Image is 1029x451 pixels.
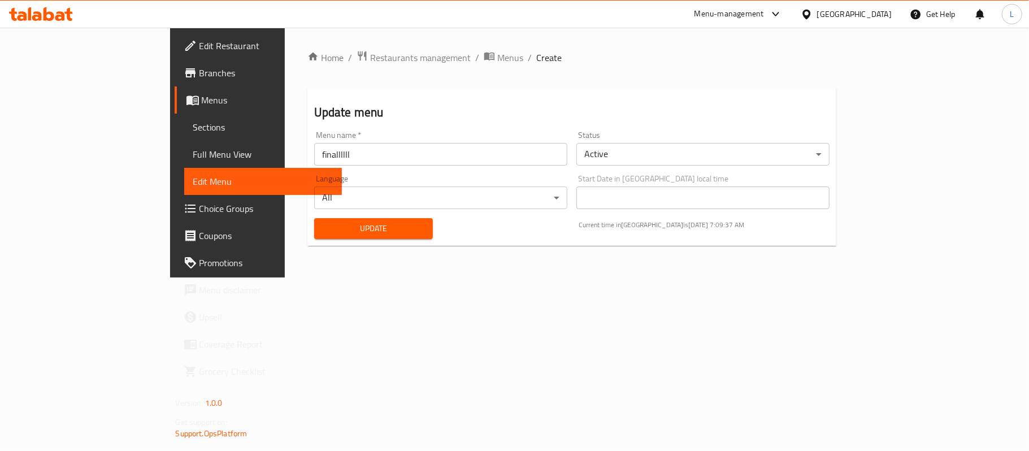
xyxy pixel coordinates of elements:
[184,168,342,195] a: Edit Menu
[475,51,479,64] li: /
[175,222,342,249] a: Coupons
[175,32,342,59] a: Edit Restaurant
[175,86,342,114] a: Menus
[202,93,333,107] span: Menus
[176,415,228,430] span: Get support on:
[176,396,203,410] span: Version:
[175,358,342,385] a: Grocery Checklist
[199,365,333,378] span: Grocery Checklist
[314,187,567,209] div: All
[175,331,342,358] a: Coverage Report
[1010,8,1014,20] span: L
[323,222,424,236] span: Update
[193,120,333,134] span: Sections
[199,310,333,324] span: Upsell
[175,195,342,222] a: Choice Groups
[536,51,562,64] span: Create
[307,50,837,65] nav: breadcrumb
[199,283,333,297] span: Menu disclaimer
[817,8,892,20] div: [GEOGRAPHIC_DATA]
[314,104,830,121] h2: Update menu
[357,50,471,65] a: Restaurants management
[199,337,333,351] span: Coverage Report
[497,51,523,64] span: Menus
[579,220,830,230] p: Current time in [GEOGRAPHIC_DATA] is [DATE] 7:09:37 AM
[176,426,248,441] a: Support.OpsPlatform
[175,303,342,331] a: Upsell
[184,114,342,141] a: Sections
[199,39,333,53] span: Edit Restaurant
[314,218,433,239] button: Update
[175,276,342,303] a: Menu disclaimer
[694,7,764,21] div: Menu-management
[576,143,830,166] div: Active
[348,51,352,64] li: /
[370,51,471,64] span: Restaurants management
[199,229,333,242] span: Coupons
[193,175,333,188] span: Edit Menu
[175,59,342,86] a: Branches
[205,396,223,410] span: 1.0.0
[199,256,333,270] span: Promotions
[314,143,567,166] input: Please enter Menu name
[528,51,532,64] li: /
[199,66,333,80] span: Branches
[199,202,333,215] span: Choice Groups
[175,249,342,276] a: Promotions
[484,50,523,65] a: Menus
[184,141,342,168] a: Full Menu View
[193,148,333,161] span: Full Menu View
